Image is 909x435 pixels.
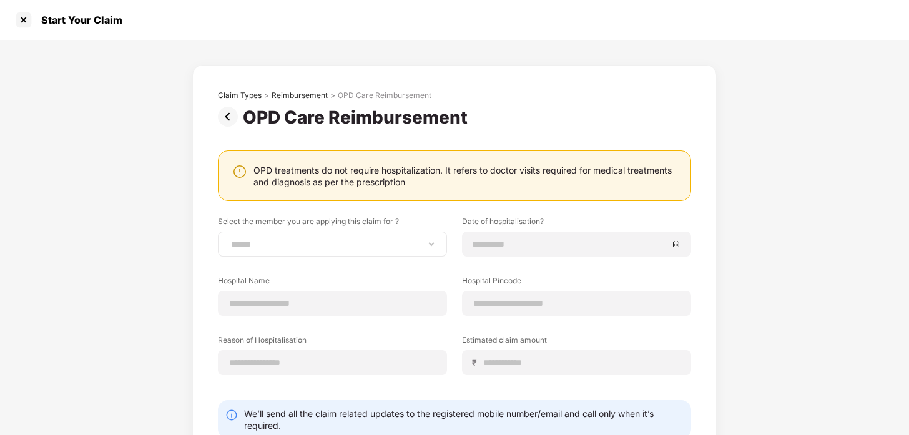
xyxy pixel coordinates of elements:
[225,409,238,421] img: svg+xml;base64,PHN2ZyBpZD0iSW5mby0yMHgyMCIgeG1sbnM9Imh0dHA6Ly93d3cudzMub3JnLzIwMDAvc3ZnIiB3aWR0aD...
[462,335,691,350] label: Estimated claim amount
[338,90,431,100] div: OPD Care Reimbursement
[218,275,447,291] label: Hospital Name
[330,90,335,100] div: >
[218,335,447,350] label: Reason of Hospitalisation
[34,14,122,26] div: Start Your Claim
[218,216,447,232] label: Select the member you are applying this claim for ?
[232,164,247,179] img: svg+xml;base64,PHN2ZyBpZD0iV2FybmluZ18tXzI0eDI0IiBkYXRhLW5hbWU9Ildhcm5pbmcgLSAyNHgyNCIgeG1sbnM9Im...
[243,107,473,128] div: OPD Care Reimbursement
[462,275,691,291] label: Hospital Pincode
[253,164,678,188] div: OPD treatments do not require hospitalization. It refers to doctor visits required for medical tr...
[264,90,269,100] div: >
[472,357,482,369] span: ₹
[218,90,262,100] div: Claim Types
[272,90,328,100] div: Reimbursement
[218,107,243,127] img: svg+xml;base64,PHN2ZyBpZD0iUHJldi0zMngzMiIgeG1sbnM9Imh0dHA6Ly93d3cudzMub3JnLzIwMDAvc3ZnIiB3aWR0aD...
[462,216,691,232] label: Date of hospitalisation?
[244,408,684,431] div: We’ll send all the claim related updates to the registered mobile number/email and call only when...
